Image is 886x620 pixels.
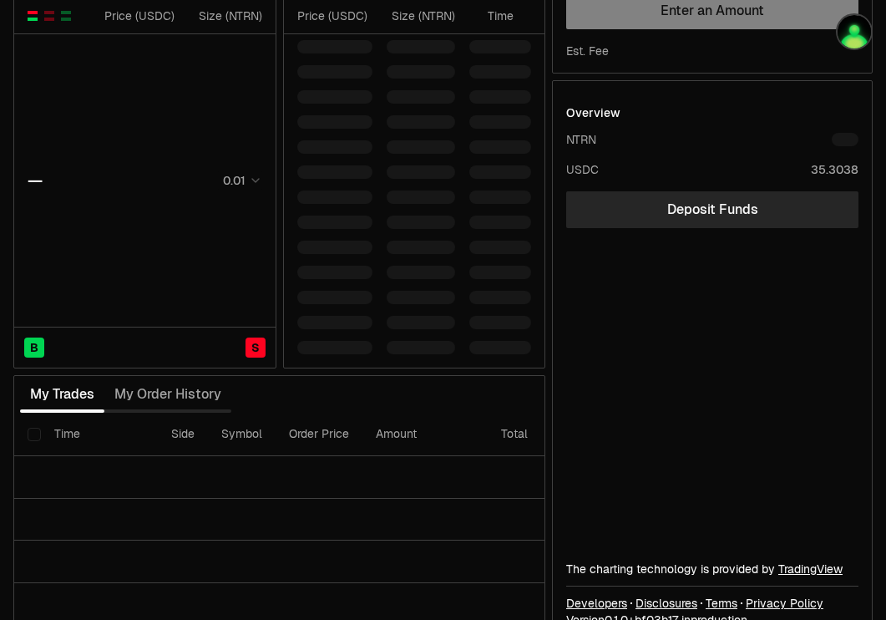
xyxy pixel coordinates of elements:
a: Disclosures [635,595,697,612]
a: TradingView [778,562,843,577]
div: 35.3038 [811,161,858,178]
a: Deposit Funds [566,191,858,228]
span: B [30,339,38,356]
button: 0.01 [218,170,262,191]
div: Size ( NTRN ) [189,8,261,24]
th: Symbol [208,413,276,456]
div: NTRN [566,131,596,148]
button: My Order History [104,378,231,411]
div: Size ( NTRN ) [387,8,455,24]
th: Side [158,413,208,456]
div: Est. Fee [566,43,609,59]
th: Amount [362,413,488,456]
th: Order Price [276,413,362,456]
a: Developers [566,595,627,612]
button: Show Sell Orders Only [43,9,56,23]
a: Privacy Policy [746,595,823,612]
button: Show Buy and Sell Orders [26,9,39,23]
div: — [28,169,43,192]
th: Time [41,413,158,456]
button: My Trades [20,378,104,411]
div: Overview [566,104,620,121]
div: Price ( USDC ) [297,8,373,24]
div: Time [469,8,514,24]
button: Show Buy Orders Only [59,9,73,23]
div: USDC [566,161,599,178]
th: Total [488,413,613,456]
div: The charting technology is provided by [566,561,858,577]
div: Price ( USDC ) [102,8,175,24]
a: Terms [706,595,737,612]
span: S [251,339,260,356]
button: Select all [28,428,41,441]
img: Atom Staking [838,15,871,48]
